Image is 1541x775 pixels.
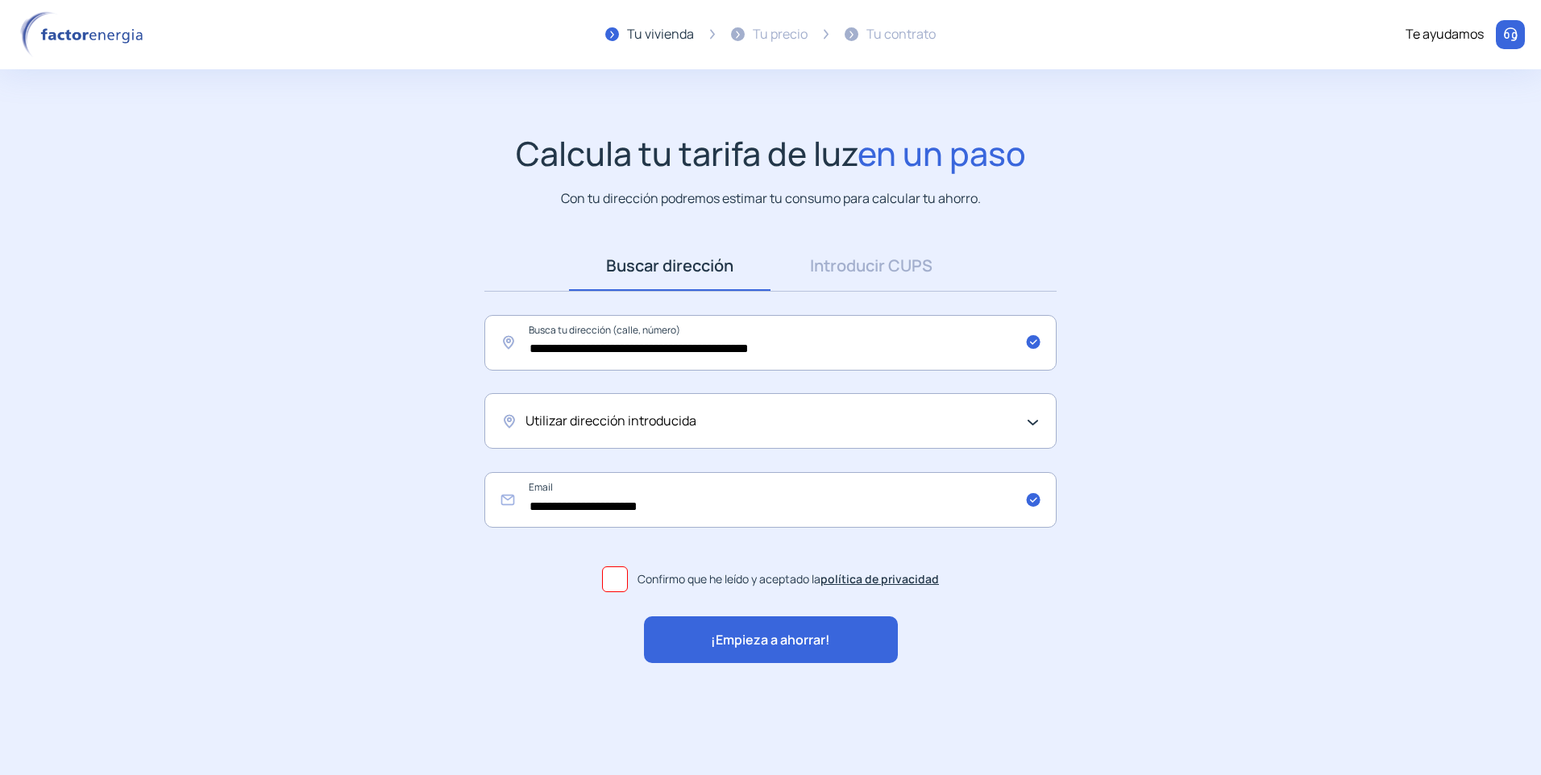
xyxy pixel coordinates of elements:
[866,24,936,45] div: Tu contrato
[711,630,830,651] span: ¡Empieza a ahorrar!
[638,570,939,588] span: Confirmo que he leído y aceptado la
[525,411,696,432] span: Utilizar dirección introducida
[1502,27,1518,43] img: llamar
[770,241,972,291] a: Introducir CUPS
[753,24,808,45] div: Tu precio
[569,241,770,291] a: Buscar dirección
[16,11,153,58] img: logo factor
[858,131,1026,176] span: en un paso
[561,189,981,209] p: Con tu dirección podremos estimar tu consumo para calcular tu ahorro.
[627,24,694,45] div: Tu vivienda
[1406,24,1484,45] div: Te ayudamos
[516,134,1026,173] h1: Calcula tu tarifa de luz
[820,571,939,586] a: política de privacidad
